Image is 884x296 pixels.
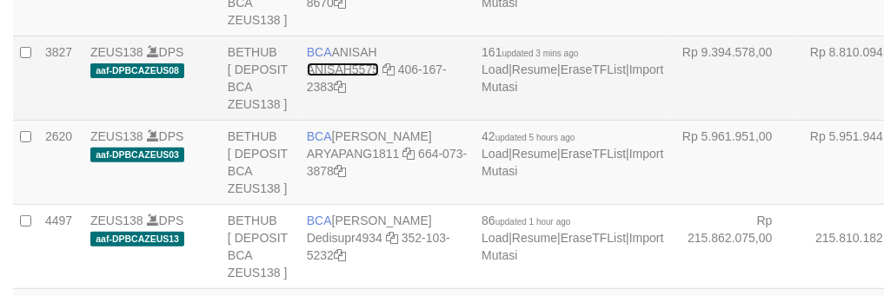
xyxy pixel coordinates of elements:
[38,36,83,120] td: 3827
[561,62,626,76] a: EraseTFList
[561,231,626,245] a: EraseTFList
[482,129,663,178] span: | | |
[386,231,398,245] a: Copy Dedisupr4934 to clipboard
[334,164,346,178] a: Copy 6640733878 to clipboard
[83,36,221,120] td: DPS
[90,214,143,227] a: ZEUS138
[482,214,570,227] span: 86
[300,36,475,120] td: ANISAH 406-167-2383
[90,148,184,162] span: aaf-DPBCAZEUS03
[307,214,332,227] span: BCA
[83,204,221,288] td: DPS
[512,147,557,161] a: Resume
[90,129,143,143] a: ZEUS138
[334,80,346,94] a: Copy 4061672383 to clipboard
[38,204,83,288] td: 4497
[512,62,557,76] a: Resume
[221,120,300,204] td: BETHUB [ DEPOSIT BCA ZEUS138 ]
[495,133,575,142] span: updated 5 hours ago
[671,204,799,288] td: Rp 215.862.075,00
[90,232,184,247] span: aaf-DPBCAZEUS13
[221,36,300,120] td: BETHUB [ DEPOSIT BCA ZEUS138 ]
[482,147,508,161] a: Load
[482,231,663,262] a: Import Mutasi
[495,217,571,227] span: updated 1 hour ago
[502,49,579,58] span: updated 3 mins ago
[90,63,184,78] span: aaf-DPBCAZEUS08
[512,231,557,245] a: Resume
[482,45,578,59] span: 161
[482,45,663,94] span: | | |
[482,231,508,245] a: Load
[334,248,346,262] a: Copy 3521035232 to clipboard
[38,120,83,204] td: 2620
[83,120,221,204] td: DPS
[221,204,300,288] td: BETHUB [ DEPOSIT BCA ZEUS138 ]
[300,204,475,288] td: [PERSON_NAME] 352-103-5232
[307,129,332,143] span: BCA
[482,62,663,94] a: Import Mutasi
[90,45,143,59] a: ZEUS138
[307,62,379,76] a: ANISAH5575
[671,120,799,204] td: Rp 5.961.951,00
[402,147,415,161] a: Copy ARYAPANG1811 to clipboard
[671,36,799,120] td: Rp 9.394.578,00
[482,214,663,262] span: | | |
[482,147,663,178] a: Import Mutasi
[307,231,382,245] a: Dedisupr4934
[307,45,332,59] span: BCA
[482,62,508,76] a: Load
[482,129,575,143] span: 42
[561,147,626,161] a: EraseTFList
[307,147,400,161] a: ARYAPANG1811
[300,120,475,204] td: [PERSON_NAME] 664-073-3878
[382,62,395,76] a: Copy ANISAH5575 to clipboard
